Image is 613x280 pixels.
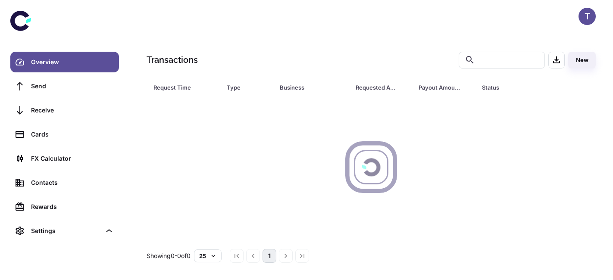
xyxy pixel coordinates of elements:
[153,81,216,93] span: Request Time
[568,52,596,68] button: New
[228,249,310,263] nav: pagination navigation
[31,57,114,67] div: Overview
[31,154,114,163] div: FX Calculator
[10,52,119,72] a: Overview
[10,172,119,193] a: Contacts
[10,221,119,241] div: Settings
[227,81,269,93] span: Type
[147,53,198,66] h1: Transactions
[579,8,596,25] button: T
[356,81,409,93] span: Requested Amount
[31,106,114,115] div: Receive
[153,81,205,93] div: Request Time
[356,81,397,93] div: Requested Amount
[482,81,549,93] div: Status
[10,100,119,121] a: Receive
[31,226,101,236] div: Settings
[227,81,258,93] div: Type
[31,81,114,91] div: Send
[31,202,114,212] div: Rewards
[10,76,119,96] a: Send
[194,249,222,262] button: 25
[263,249,276,263] button: page 1
[31,130,114,139] div: Cards
[10,124,119,145] a: Cards
[10,196,119,217] a: Rewards
[482,81,560,93] span: Status
[10,148,119,169] a: FX Calculator
[419,81,472,93] span: Payout Amount
[147,251,191,261] p: Showing 0-0 of 0
[419,81,460,93] div: Payout Amount
[31,178,114,187] div: Contacts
